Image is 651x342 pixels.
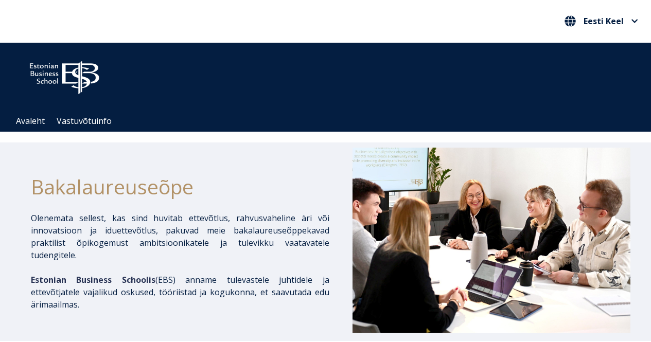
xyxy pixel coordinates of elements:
span: Estonian Business Schoolis [31,274,155,285]
a: Vastuvõtuinfo [57,115,112,127]
span: Eesti Keel [584,17,624,25]
span: ( [31,274,158,285]
img: ebs_logo2016_white [21,53,108,97]
button: Eesti Keel [562,13,641,29]
p: Olenemata sellest, kas sind huvitab ettevõtlus, rahvusvaheline äri või innovatsioon ja iduettevõt... [31,212,329,261]
div: Navigation Menu [10,111,651,132]
nav: Vali oma keel [562,13,641,30]
h1: Bakalaureuseõpe [31,171,329,202]
img: Bakalaureusetudengid [353,148,630,333]
p: EBS) anname tulevastele juhtidele ja ettevõtjatele vajalikud oskused, tööriistad ja kogukonna, et... [31,274,329,311]
a: Avaleht [16,115,45,127]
